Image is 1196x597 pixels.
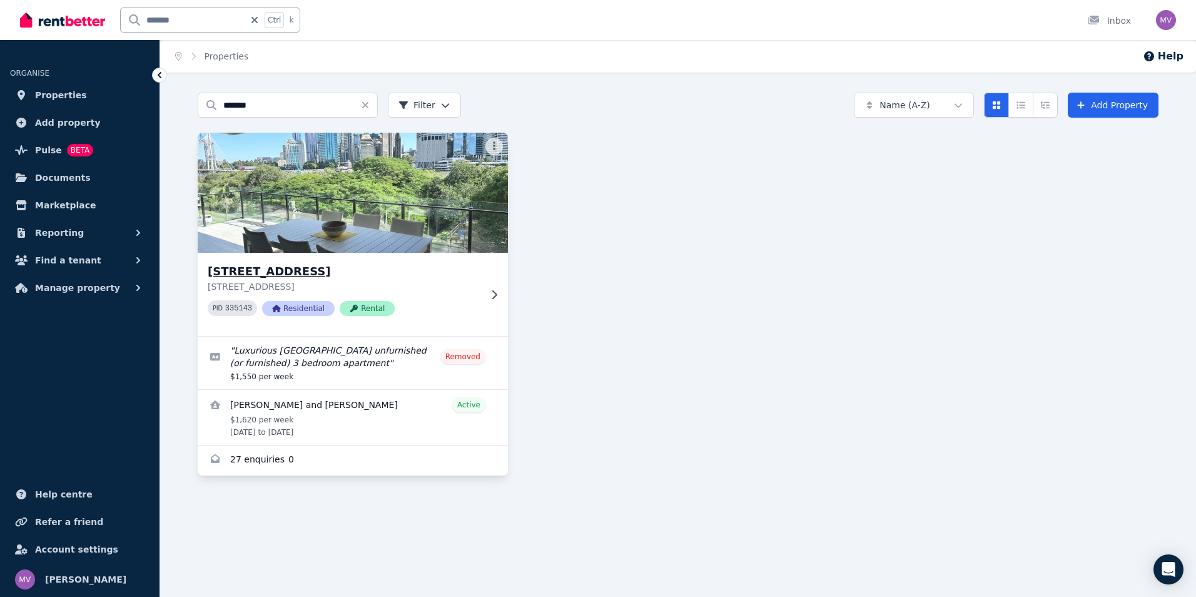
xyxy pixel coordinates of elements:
[35,487,93,502] span: Help centre
[198,390,508,445] a: View details for Jon and Janine Atherton
[1153,554,1183,584] div: Open Intercom Messenger
[198,446,508,476] a: Enquiries for 401/24 Wicklow Street, Kangaroo Point
[262,301,335,316] span: Residential
[1156,10,1176,30] img: Marisa Vecchio
[10,69,49,78] span: ORGANISE
[360,93,378,118] button: Clear search
[10,193,149,218] a: Marketplace
[265,12,284,28] span: Ctrl
[1068,93,1158,118] a: Add Property
[1143,49,1183,64] button: Help
[213,305,223,312] small: PID
[35,198,96,213] span: Marketplace
[398,99,435,111] span: Filter
[10,482,149,507] a: Help centre
[35,542,118,557] span: Account settings
[1008,93,1033,118] button: Compact list view
[225,304,252,313] code: 335143
[854,93,974,118] button: Name (A-Z)
[35,225,84,240] span: Reporting
[45,572,126,587] span: [PERSON_NAME]
[388,93,461,118] button: Filter
[340,301,395,316] span: Rental
[20,11,105,29] img: RentBetter
[10,110,149,135] a: Add property
[35,170,91,185] span: Documents
[15,569,35,589] img: Marisa Vecchio
[289,15,293,25] span: k
[1033,93,1058,118] button: Expanded list view
[190,130,516,256] img: 401/24 Wicklow Street, Kangaroo Point
[198,133,508,336] a: 401/24 Wicklow Street, Kangaroo Point[STREET_ADDRESS][STREET_ADDRESS]PID 335143ResidentialRental
[10,138,149,163] a: PulseBETA
[205,51,249,61] a: Properties
[10,165,149,190] a: Documents
[10,220,149,245] button: Reporting
[879,99,930,111] span: Name (A-Z)
[10,248,149,273] button: Find a tenant
[10,83,149,108] a: Properties
[35,115,101,130] span: Add property
[984,93,1009,118] button: Card view
[984,93,1058,118] div: View options
[35,88,87,103] span: Properties
[67,144,93,156] span: BETA
[1087,14,1131,27] div: Inbox
[35,514,103,529] span: Refer a friend
[35,280,120,295] span: Manage property
[160,40,263,73] nav: Breadcrumb
[198,337,508,389] a: Edit listing: Luxurious Inner City Brisbane unfurnished (or furnished) 3 bedroom apartment
[208,263,480,280] h3: [STREET_ADDRESS]
[35,253,101,268] span: Find a tenant
[208,280,480,293] p: [STREET_ADDRESS]
[485,138,503,155] button: More options
[10,275,149,300] button: Manage property
[10,509,149,534] a: Refer a friend
[10,537,149,562] a: Account settings
[35,143,62,158] span: Pulse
